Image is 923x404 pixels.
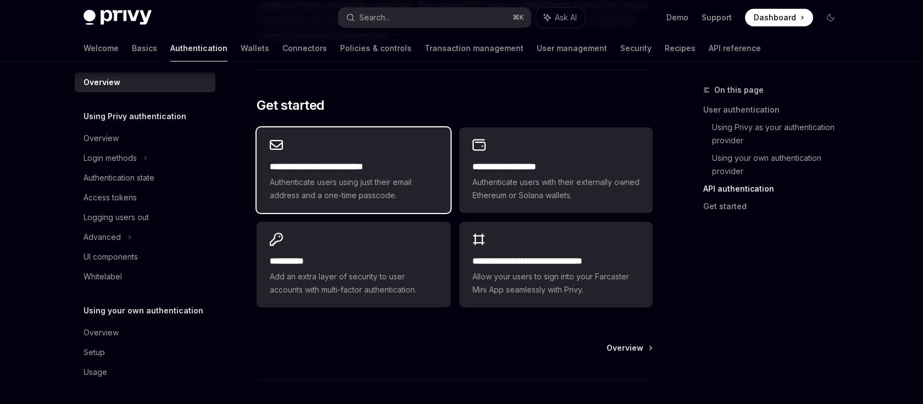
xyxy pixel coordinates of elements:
a: Recipes [665,35,696,61]
span: Dashboard [754,12,796,23]
a: User management [537,35,607,61]
a: Usage [75,362,215,382]
a: Welcome [84,35,119,61]
a: Policies & controls [340,35,412,61]
span: Overview [607,343,643,353]
a: Overview [75,128,215,148]
a: UI components [75,247,215,267]
h5: Using Privy authentication [84,110,186,123]
div: Advanced [84,231,121,244]
button: Ask AI [536,8,585,27]
span: ⌘ K [513,13,524,22]
a: Security [620,35,652,61]
a: API reference [709,35,761,61]
span: Allow your users to sign into your Farcaster Mini App seamlessly with Privy. [472,270,640,296]
a: Overview [75,72,215,92]
span: Authenticate users with their externally owned Ethereum or Solana wallets. [472,176,640,202]
a: **** **** **** ****Authenticate users with their externally owned Ethereum or Solana wallets. [459,127,653,213]
a: Demo [666,12,688,23]
span: Get started [257,97,324,114]
a: **** *****Add an extra layer of security to user accounts with multi-factor authentication. [257,222,450,307]
h5: Using your own authentication [84,304,203,317]
div: Access tokens [84,191,137,204]
a: Overview [607,343,652,353]
div: UI components [84,250,138,263]
a: Authentication state [75,168,215,188]
span: Add an extra layer of security to user accounts with multi-factor authentication. [270,270,437,296]
a: Dashboard [745,9,813,26]
a: Logging users out [75,207,215,227]
div: Usage [84,366,107,379]
div: Logging users out [84,211,149,224]
button: Toggle dark mode [822,9,839,26]
a: Basics [132,35,157,61]
a: Authentication [170,35,227,61]
a: Using Privy as your authentication provider [712,119,848,149]
span: On this page [714,83,764,97]
a: Whitelabel [75,267,215,287]
span: Authenticate users using just their email address and a one-time passcode. [270,176,437,202]
div: Login methods [84,151,137,165]
a: Overview [75,323,215,343]
a: Connectors [282,35,327,61]
a: Using your own authentication provider [712,149,848,180]
div: Search... [359,11,390,24]
span: Ask AI [555,12,577,23]
a: Access tokens [75,188,215,207]
button: Search...⌘K [338,8,531,27]
div: Authentication state [84,171,154,184]
a: Setup [75,343,215,362]
div: Overview [84,76,120,89]
a: User authentication [703,101,848,119]
a: Get started [703,198,848,215]
a: API authentication [703,180,848,198]
img: dark logo [84,10,152,25]
div: Setup [84,346,105,359]
a: Transaction management [425,35,524,61]
div: Overview [84,132,119,145]
a: Support [702,12,732,23]
a: Wallets [241,35,269,61]
div: Overview [84,326,119,339]
div: Whitelabel [84,270,122,283]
